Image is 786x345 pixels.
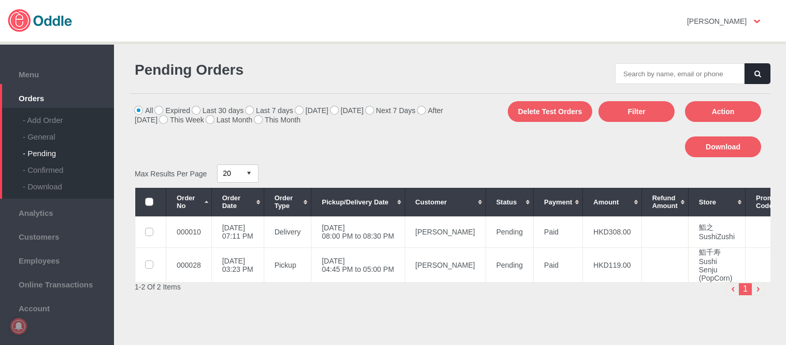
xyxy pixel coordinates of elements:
span: Employees [5,254,109,265]
th: Customer [405,188,485,216]
span: Orders [5,91,109,103]
img: right-arrow.png [752,283,765,296]
label: Last 7 days [246,106,293,115]
label: Next 7 Days [366,106,416,115]
li: 1 [739,283,752,296]
td: Paid [534,216,583,247]
label: Expired [155,106,190,115]
td: Paid [534,247,583,282]
td: HKD308.00 [583,216,641,247]
td: 000028 [166,247,212,282]
button: Action [685,101,761,122]
label: [DATE] [331,106,364,115]
td: [DATE] 08:00 PM to 08:30 PM [311,216,405,247]
span: Customers [5,230,109,241]
th: Order No [166,188,212,216]
strong: [PERSON_NAME] [687,17,747,25]
th: Payment [534,188,583,216]
th: Pickup/Delivery Date [311,188,405,216]
th: Store [688,188,745,216]
td: HKD119.00 [583,247,641,282]
button: Delete Test Orders [508,101,592,122]
td: 鮨千寿 Sushi Senju (PopCorn) [688,247,745,282]
h1: Pending Orders [135,62,445,78]
label: Last 30 days [192,106,244,115]
td: 000010 [166,216,212,247]
th: Refund Amount [641,188,688,216]
input: Search by name, email or phone [615,63,745,84]
span: Analytics [5,206,109,217]
span: 1-2 Of 2 Items [135,283,181,291]
span: Online Transactions [5,278,109,289]
span: Max Results Per Page [135,169,207,177]
span: Account [5,301,109,313]
div: - Add Order [23,108,114,125]
span: Menu [5,67,109,79]
label: This Week [160,116,204,124]
div: - Pending [23,141,114,158]
th: Order Type [264,188,311,216]
button: Download [685,136,761,157]
label: [DATE] [295,106,328,115]
td: [PERSON_NAME] [405,216,485,247]
img: left-arrow-small.png [726,283,739,296]
label: All [135,106,153,115]
td: Delivery [264,216,311,247]
button: Filter [598,101,675,122]
label: Last Month [206,116,252,124]
td: Pending [485,247,533,282]
td: [PERSON_NAME] [405,247,485,282]
th: Status [485,188,533,216]
div: - General [23,125,114,141]
label: This Month [254,116,301,124]
td: Pending [485,216,533,247]
td: Pickup [264,247,311,282]
img: user-option-arrow.png [754,20,760,23]
div: - Confirmed [23,158,114,174]
td: [DATE] 03:23 PM [211,247,264,282]
th: Order Date [211,188,264,216]
td: [DATE] 04:45 PM to 05:00 PM [311,247,405,282]
td: 鮨之 SushiZushi [688,216,745,247]
th: Amount [583,188,641,216]
td: [DATE] 07:11 PM [211,216,264,247]
div: - Download [23,174,114,191]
